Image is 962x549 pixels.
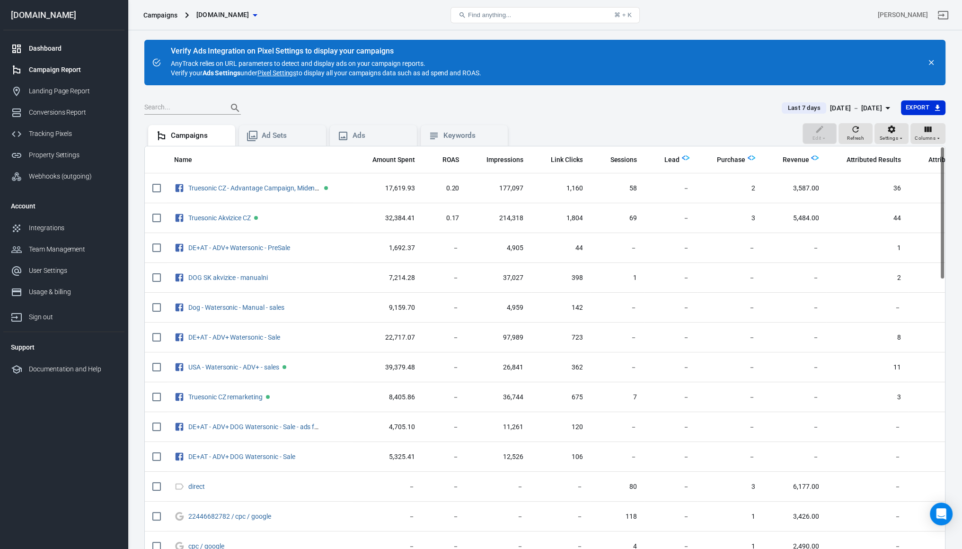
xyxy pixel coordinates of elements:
[266,395,270,399] span: Active
[830,102,882,114] div: [DATE] － [DATE]
[770,452,819,462] span: －
[3,144,124,166] a: Property Settings
[3,239,124,260] a: Team Management
[188,333,280,341] a: DE+AT - ADV+ Watersonic - Sale
[682,154,689,162] img: Logo
[254,216,258,220] span: Active
[474,214,523,223] span: 214,318
[174,302,185,313] svg: Facebook Ads
[770,243,819,253] span: －
[224,97,247,119] button: Search
[783,155,809,165] span: Revenue
[474,423,523,432] span: 11,261
[360,273,415,283] span: 7,214.28
[430,423,459,432] span: －
[443,131,500,141] div: Keywords
[29,244,117,254] div: Team Management
[915,134,936,143] span: Columns
[430,214,459,223] span: 0.17
[174,511,185,522] svg: Google
[188,453,295,460] a: DE+AT - ADV+ DOG Watersonic - Sale
[598,482,637,492] span: 80
[538,154,583,165] span: The number of clicks on links within the ad that led to advertiser-specified destinations
[360,423,415,432] span: 4,705.10
[705,303,755,313] span: －
[925,56,938,69] button: close
[878,10,928,20] div: Account id: BeY51yNs
[188,363,279,371] a: USA - Watersonic - ADV+ - sales
[3,166,124,187] a: Webhooks (outgoing)
[171,131,228,141] div: Campaigns
[450,7,640,23] button: Find anything...⌘ + K
[474,482,523,492] span: －
[188,483,206,490] span: direct
[29,312,117,322] div: Sign out
[664,155,680,165] span: Lead
[598,393,637,402] span: 7
[29,129,117,139] div: Tracking Pixels
[910,123,945,144] button: Columns
[834,303,900,313] span: －
[834,423,900,432] span: －
[598,452,637,462] span: －
[430,393,459,402] span: －
[834,273,900,283] span: 2
[834,243,900,253] span: 1
[770,303,819,313] span: －
[3,217,124,239] a: Integrations
[188,274,268,281] a: DOG SK akvizice - manualni
[324,186,328,190] span: Active
[538,363,583,372] span: 362
[3,11,124,19] div: [DOMAIN_NAME]
[705,452,755,462] span: －
[705,333,755,342] span: －
[874,123,909,144] button: Settings
[188,244,290,252] a: DE+AT - ADV+ Watersonic - PreSale
[538,423,583,432] span: 120
[188,244,291,251] span: DE+AT - ADV+ Watersonic - PreSale
[474,303,523,313] span: 4,959
[144,102,220,114] input: Search...
[538,184,583,193] span: 1,160
[538,393,583,402] span: 675
[770,512,819,522] span: 3,426.00
[188,513,271,520] a: 22446682782 / cpc / google
[474,512,523,522] span: －
[360,452,415,462] span: 5,325.41
[610,155,637,165] span: Sessions
[717,155,745,165] span: Purchase
[770,482,819,492] span: 6,177.00
[770,393,819,402] span: －
[538,273,583,283] span: 398
[430,184,459,193] span: 0.20
[174,391,185,403] svg: Facebook Ads
[174,272,185,283] svg: Facebook Ads
[188,423,356,431] a: DE+AT - ADV+ DOG Watersonic - Sale - ads from Truesonic
[838,123,873,144] button: Refresh
[29,86,117,96] div: Landing Page Report
[188,215,252,221] span: Truesonic Akvizice CZ
[203,69,241,77] strong: Ads Settings
[3,195,124,217] li: Account
[652,273,689,283] span: －
[538,214,583,223] span: 1,804
[282,365,286,369] span: Active
[705,482,755,492] span: 3
[174,361,185,373] svg: Facebook Ads
[29,287,117,297] div: Usage & billing
[29,44,117,54] div: Dashboard
[174,421,185,432] svg: Facebook Ads
[188,334,282,341] span: DE+AT - ADV+ Watersonic - Sale
[551,155,583,165] span: Link Clicks
[360,243,415,253] span: 1,692.37
[538,303,583,313] span: 142
[538,512,583,522] span: －
[3,81,124,102] a: Landing Page Report
[29,266,117,276] div: User Settings
[360,363,415,372] span: 39,379.48
[174,451,185,462] svg: Facebook Ads
[442,154,459,165] span: The total return on ad spend
[598,363,637,372] span: －
[188,423,322,430] span: DE+AT - ADV+ DOG Watersonic - Sale - ads from Truesonic
[538,482,583,492] span: －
